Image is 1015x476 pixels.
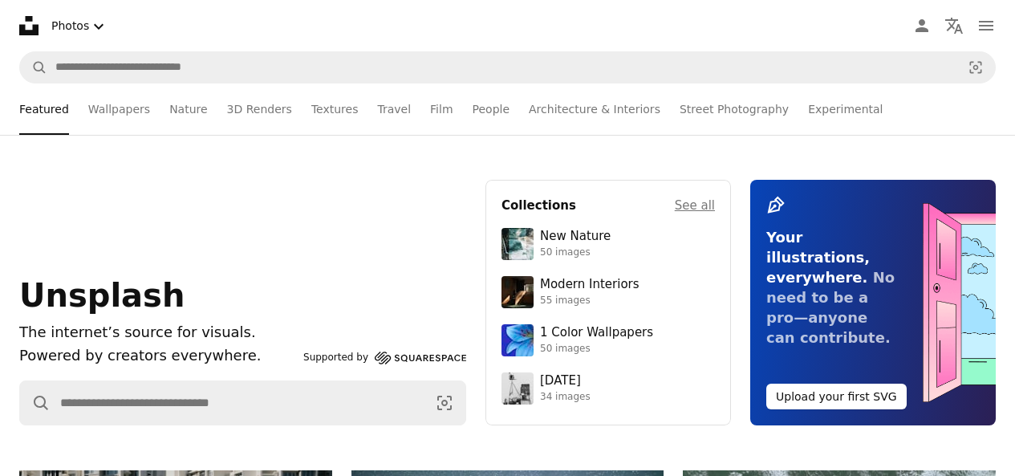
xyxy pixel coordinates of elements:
[19,344,297,368] p: Powered by creators everywhere.
[540,343,653,356] div: 50 images
[501,276,534,308] img: premium_photo-1747189286942-bc91257a2e39
[19,321,297,344] h1: The internet’s source for visuals.
[227,83,292,135] a: 3D Renders
[430,83,453,135] a: Film
[19,16,39,35] a: Home — Unsplash
[45,10,115,43] button: Select asset type
[540,391,591,404] div: 34 images
[501,372,715,405] a: [DATE]34 images
[956,52,995,83] button: Visual search
[808,83,883,135] a: Experimental
[540,373,591,389] div: [DATE]
[473,83,510,135] a: People
[938,10,970,42] button: Language
[540,229,611,245] div: New Nature
[20,381,51,425] button: Search Unsplash
[680,83,789,135] a: Street Photography
[501,324,534,356] img: premium_photo-1688045582333-c8b6961773e0
[303,348,466,368] a: Supported by
[20,52,47,83] button: Search Unsplash
[766,229,870,286] span: Your illustrations, everywhere.
[675,196,715,215] a: See all
[501,228,534,260] img: premium_photo-1755037089989-422ee333aef9
[19,51,996,83] form: Find visuals sitewide
[501,324,715,356] a: 1 Color Wallpapers50 images
[424,381,465,425] button: Visual search
[19,380,466,425] form: Find visuals sitewide
[529,83,660,135] a: Architecture & Interiors
[501,228,715,260] a: New Nature50 images
[970,10,1002,42] button: Menu
[540,246,611,259] div: 50 images
[501,372,534,405] img: photo-1682590564399-95f0109652fe
[88,83,150,135] a: Wallpapers
[311,83,359,135] a: Textures
[540,295,639,307] div: 55 images
[540,325,653,341] div: 1 Color Wallpapers
[906,10,938,42] a: Log in / Sign up
[377,83,411,135] a: Travel
[501,276,715,308] a: Modern Interiors55 images
[540,277,639,293] div: Modern Interiors
[19,277,185,314] span: Unsplash
[501,196,576,215] h4: Collections
[169,83,207,135] a: Nature
[766,384,907,409] button: Upload your first SVG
